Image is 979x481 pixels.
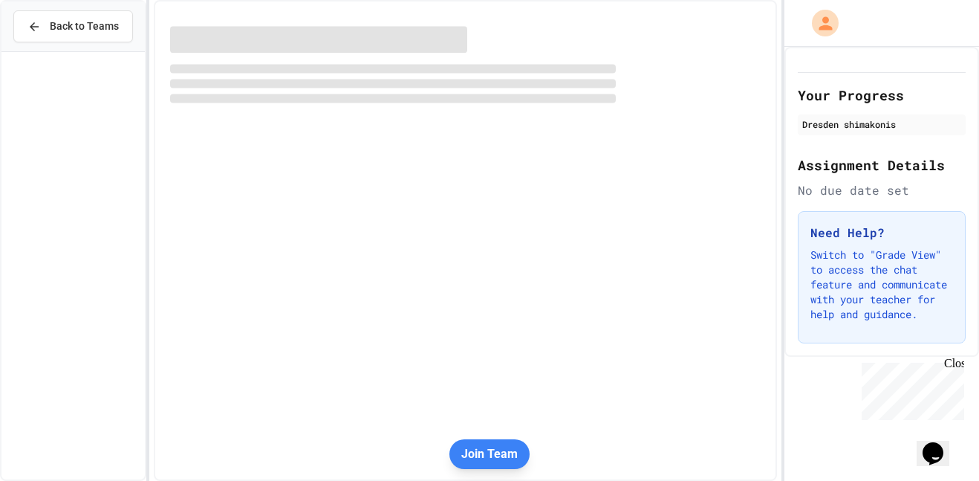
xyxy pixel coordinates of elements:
[798,155,966,175] h2: Assignment Details
[798,85,966,106] h2: Your Progress
[810,224,953,242] h3: Need Help?
[917,422,964,466] iframe: chat widget
[810,248,953,322] p: Switch to "Grade View" to access the chat feature and communicate with your teacher for help and ...
[802,117,961,131] div: Dresden shimakonis
[13,10,133,42] button: Back to Teams
[6,6,103,94] div: Chat with us now!Close
[798,181,966,199] div: No due date set
[856,357,964,420] iframe: chat widget
[796,6,842,40] div: My Account
[449,439,530,469] button: Join Team
[50,19,119,34] span: Back to Teams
